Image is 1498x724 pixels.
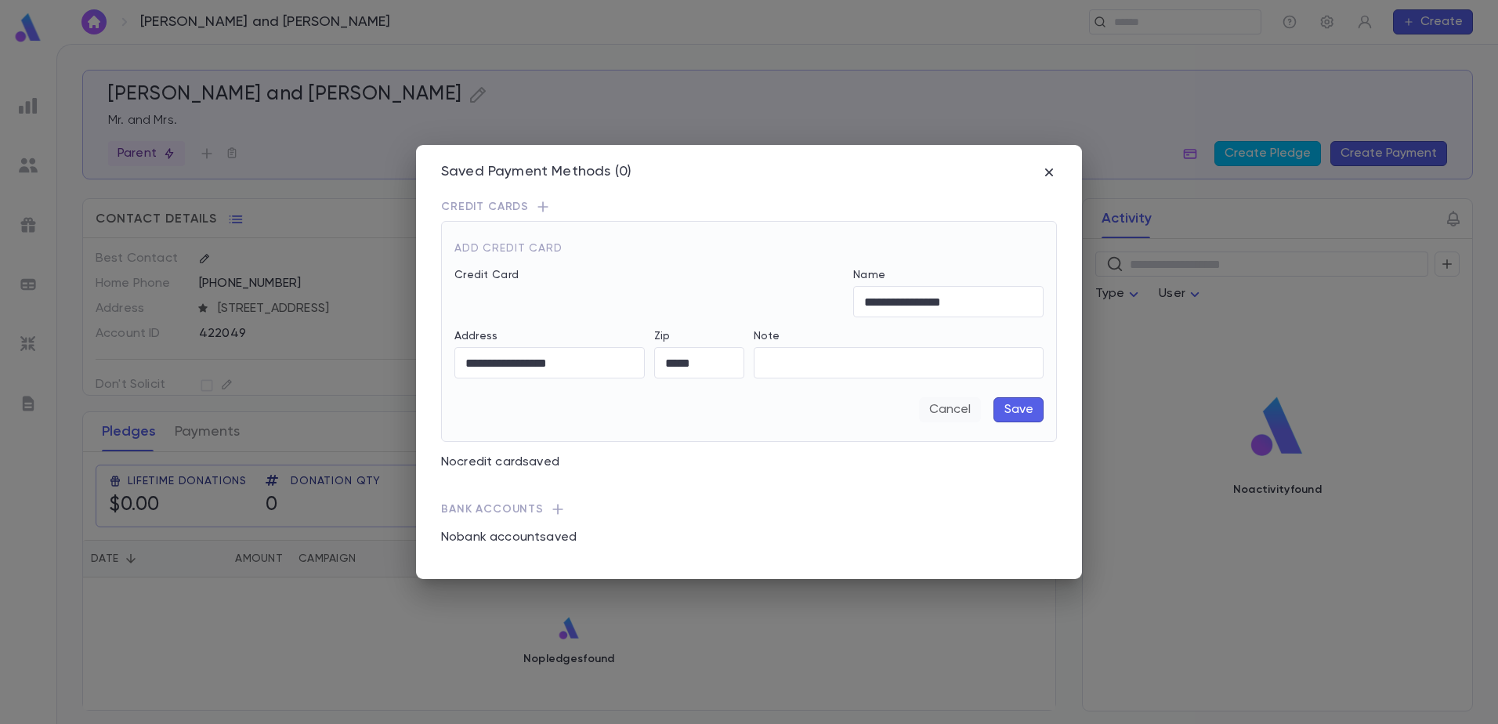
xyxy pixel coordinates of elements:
span: Bank Accounts [441,503,544,516]
p: No credit card saved [441,454,1057,470]
span: Credit Cards [441,201,529,213]
div: Saved Payment Methods (0) [441,164,631,181]
p: No bank account saved [441,530,1057,545]
button: Save [993,397,1044,422]
button: Cancel [919,397,981,422]
label: Note [754,330,780,342]
label: Zip [654,330,670,342]
p: Credit Card [454,269,844,281]
span: Add Credit Card [454,243,563,254]
label: Address [454,330,498,342]
label: Name [853,269,885,281]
